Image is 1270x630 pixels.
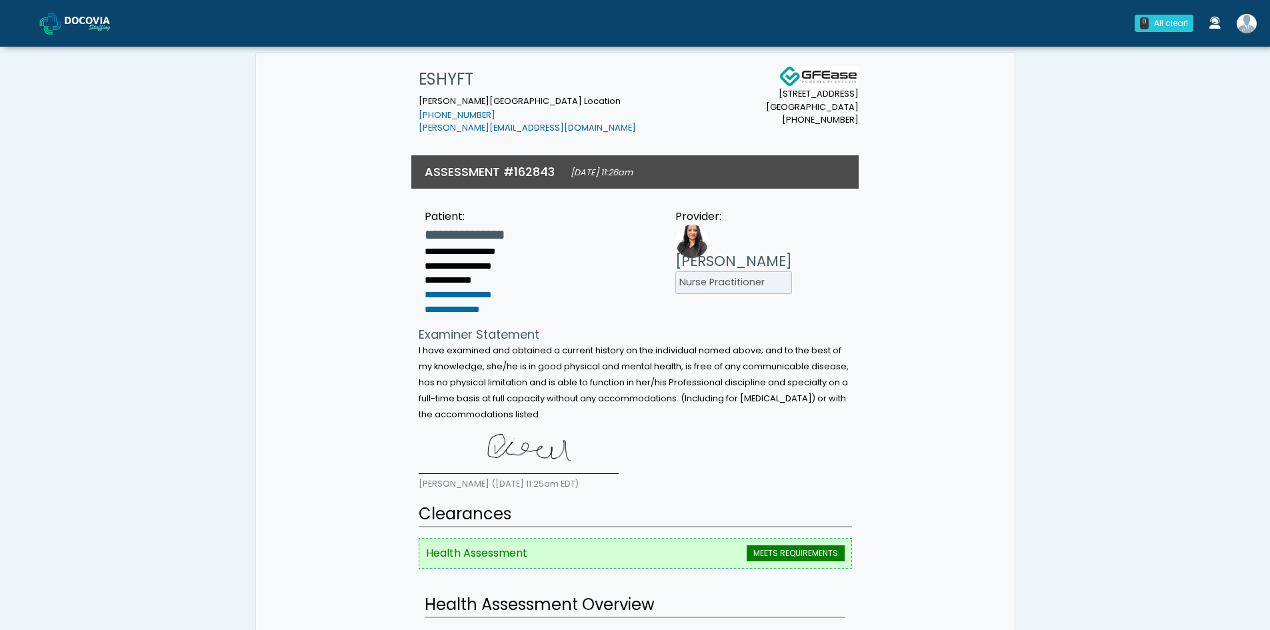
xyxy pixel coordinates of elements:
h1: ESHYFT [419,66,636,93]
img: Docovia [65,17,131,30]
div: 0 [1140,17,1149,29]
small: [STREET_ADDRESS] [GEOGRAPHIC_DATA] [PHONE_NUMBER] [766,87,859,126]
div: All clear! [1154,17,1188,29]
small: [PERSON_NAME][GEOGRAPHIC_DATA] Location [419,95,636,134]
small: [DATE] 11:26am [571,167,633,178]
li: Health Assessment [419,538,852,569]
a: 0 All clear! [1127,9,1201,37]
small: I have examined and obtained a current history on the individual named above; and to the best of ... [419,345,849,420]
div: Provider: [675,209,792,225]
img: Docovia [39,13,61,35]
a: Docovia [39,1,131,45]
div: Patient: [425,209,505,225]
img: Q3sacQAAAAZJREFUAwCPaUb+uHgKNAAAAABJRU5ErkJggg== [419,427,619,474]
small: [PERSON_NAME] ([DATE] 11:25am EDT) [419,478,579,489]
img: Provider image [675,225,709,258]
img: Docovia Staffing Logo [779,66,859,87]
a: [PERSON_NAME][EMAIL_ADDRESS][DOMAIN_NAME] [419,122,636,133]
h3: [PERSON_NAME] [675,251,792,271]
a: [PHONE_NUMBER] [419,109,495,121]
h4: Examiner Statement [419,327,852,342]
h2: Clearances [419,502,852,527]
span: MEETS REQUIREMENTS [747,545,845,561]
h3: ASSESSMENT #162843 [425,163,555,180]
li: Nurse Practitioner [675,271,792,294]
h2: Health Assessment Overview [425,593,845,618]
img: Shakerra Crippen [1237,14,1257,33]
